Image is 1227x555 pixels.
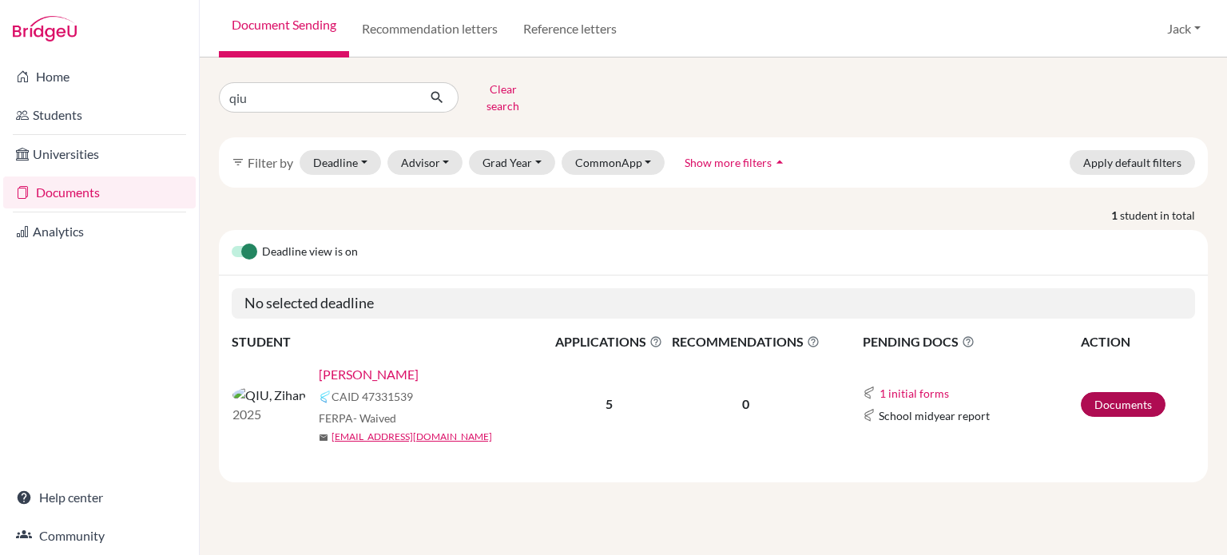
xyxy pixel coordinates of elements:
span: School midyear report [879,407,990,424]
a: [EMAIL_ADDRESS][DOMAIN_NAME] [332,430,492,444]
span: FERPA [319,410,396,426]
a: Documents [3,176,196,208]
button: Advisor [387,150,463,175]
a: Students [3,99,196,131]
img: Bridge-U [13,16,77,42]
button: 1 initial forms [879,384,950,402]
img: Common App logo [863,409,876,422]
a: Universities [3,138,196,170]
span: PENDING DOCS [863,332,1079,351]
button: Show more filtersarrow_drop_up [671,150,801,175]
th: ACTION [1080,331,1195,352]
span: mail [319,433,328,442]
span: RECOMMENDATIONS [667,332,824,351]
span: Deadline view is on [262,243,358,262]
p: 0 [667,394,824,414]
b: 5 [606,396,613,411]
button: Apply default filters [1070,150,1195,175]
a: Community [3,520,196,552]
span: student in total [1120,207,1208,224]
span: - Waived [353,411,396,425]
i: filter_list [232,156,244,168]
img: Common App logo [319,390,332,403]
span: Filter by [248,155,293,170]
th: STUDENT [232,331,551,352]
a: Documents [1081,392,1165,417]
button: Jack [1160,14,1208,44]
img: QIU, Zihan [232,386,306,405]
img: Common App logo [863,387,876,399]
button: Deadline [300,150,381,175]
h5: No selected deadline [232,288,1195,319]
button: CommonApp [562,150,665,175]
a: Home [3,61,196,93]
span: CAID 47331539 [332,388,413,405]
strong: 1 [1111,207,1120,224]
button: Clear search [459,77,547,118]
span: APPLICATIONS [552,332,665,351]
a: Help center [3,482,196,513]
input: Find student by name... [219,82,417,113]
a: [PERSON_NAME] [319,365,419,384]
p: 2025 [232,405,306,424]
i: arrow_drop_up [772,154,788,170]
span: Show more filters [685,156,772,169]
button: Grad Year [469,150,555,175]
a: Analytics [3,216,196,248]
